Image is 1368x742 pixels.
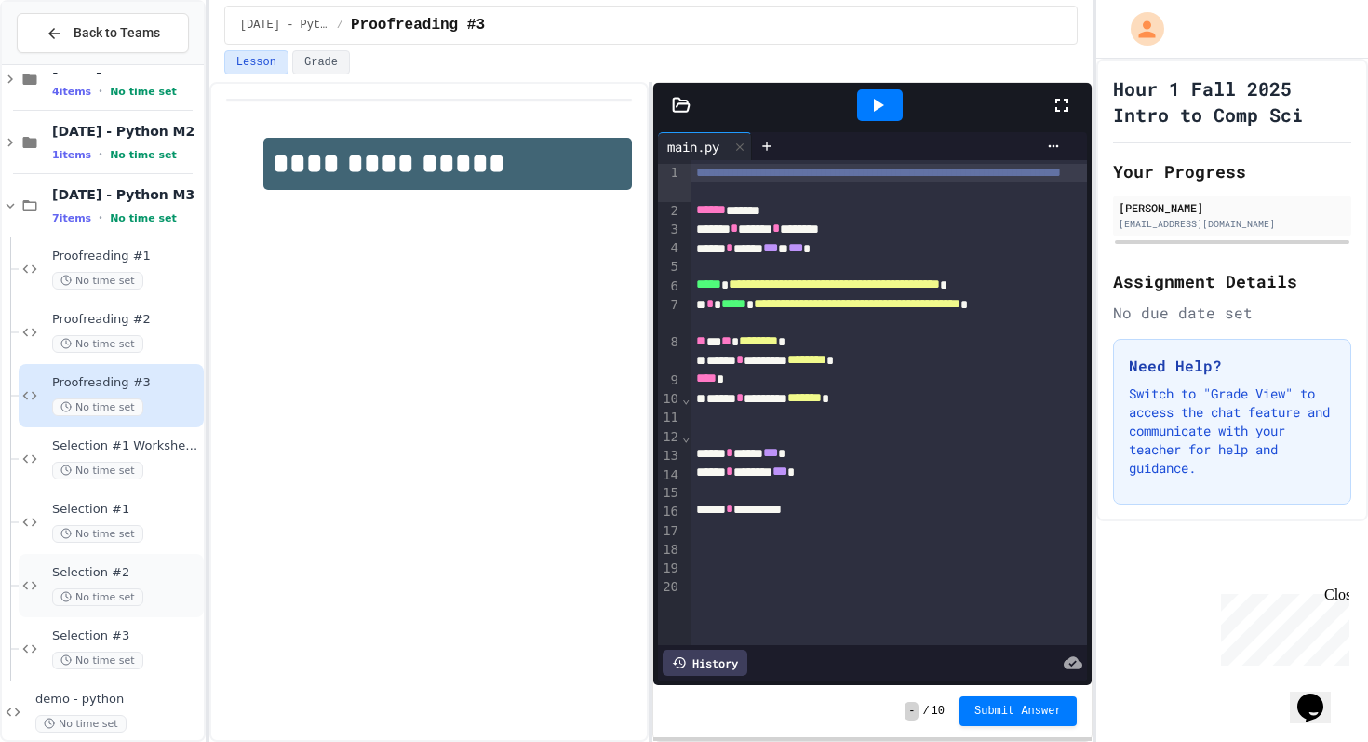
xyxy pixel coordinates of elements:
[110,212,177,224] span: No time set
[52,375,200,391] span: Proofreading #3
[52,335,143,353] span: No time set
[224,50,288,74] button: Lesson
[658,277,681,296] div: 6
[110,86,177,98] span: No time set
[658,202,681,221] div: 2
[681,429,691,444] span: Fold line
[663,650,747,676] div: History
[658,447,681,465] div: 13
[658,560,681,578] div: 19
[52,462,143,479] span: No time set
[52,186,200,203] span: [DATE] - Python M3
[658,296,681,334] div: 7
[52,123,200,140] span: [DATE] - Python M2
[658,409,681,427] div: 11
[52,628,200,644] span: Selection #3
[658,503,681,521] div: 16
[52,249,200,264] span: Proofreading #1
[1113,158,1351,184] h2: Your Progress
[1119,199,1346,216] div: [PERSON_NAME]
[35,715,127,733] span: No time set
[52,272,143,290] span: No time set
[658,258,681,277] div: 5
[35,692,200,708] span: demo - python
[658,239,681,258] div: 4
[658,221,681,239] div: 3
[52,652,143,669] span: No time set
[1113,302,1351,324] div: No due date set
[658,333,681,371] div: 8
[1113,75,1351,128] h1: Hour 1 Fall 2025 Intro to Comp Sci
[74,23,160,43] span: Back to Teams
[905,702,919,721] span: -
[681,391,691,406] span: Fold line
[337,18,343,33] span: /
[974,704,1062,719] span: Submit Answer
[99,147,102,162] span: •
[52,502,200,518] span: Selection #1
[1129,384,1335,478] p: Switch to "Grade View" to access the chat feature and communicate with your teacher for help and ...
[658,428,681,447] div: 12
[351,14,485,36] span: Proofreading #3
[52,438,200,454] span: Selection #1 Worksheet Verify
[658,541,681,560] div: 18
[52,588,143,606] span: No time set
[52,525,143,543] span: No time set
[99,210,102,225] span: •
[52,149,91,161] span: 1 items
[658,371,681,390] div: 9
[1129,355,1335,377] h3: Need Help?
[658,390,681,409] div: 10
[658,484,681,503] div: 15
[52,312,200,328] span: Proofreading #2
[932,704,945,719] span: 10
[52,212,91,224] span: 7 items
[658,164,681,202] div: 1
[52,398,143,416] span: No time set
[52,86,91,98] span: 4 items
[110,149,177,161] span: No time set
[658,137,729,156] div: main.py
[1290,668,1349,723] iframe: chat widget
[658,132,752,160] div: main.py
[959,696,1077,726] button: Submit Answer
[658,466,681,485] div: 14
[658,522,681,541] div: 17
[7,7,128,118] div: Chat with us now!Close
[1111,7,1169,50] div: My Account
[17,13,189,53] button: Back to Teams
[1214,587,1349,666] iframe: chat widget
[99,84,102,99] span: •
[1113,268,1351,294] h2: Assignment Details
[240,18,329,33] span: Sept 24 - Python M3
[52,565,200,581] span: Selection #2
[658,578,681,597] div: 20
[292,50,350,74] button: Grade
[922,704,929,719] span: /
[1119,217,1346,231] div: [EMAIL_ADDRESS][DOMAIN_NAME]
